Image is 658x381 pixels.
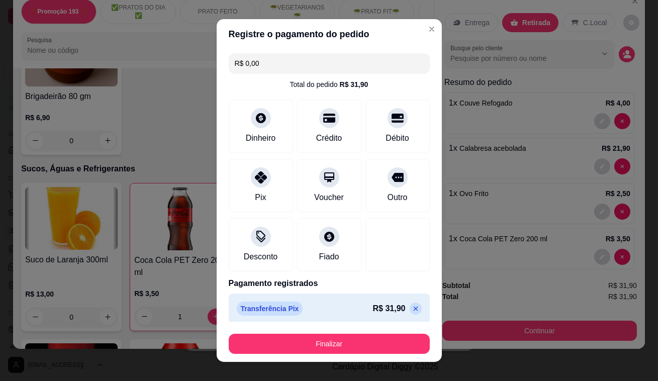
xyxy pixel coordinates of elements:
header: Registre o pagamento do pedido [217,19,442,49]
p: R$ 31,90 [373,303,406,315]
button: Close [424,21,440,37]
input: Ex.: hambúrguer de cordeiro [235,53,424,73]
p: Pagamento registrados [229,277,430,290]
div: Dinheiro [246,132,276,144]
div: Fiado [319,251,339,263]
div: Voucher [314,192,344,204]
div: R$ 31,90 [340,79,368,89]
div: Desconto [244,251,278,263]
div: Total do pedido [290,79,368,89]
button: Finalizar [229,334,430,354]
p: Transferência Pix [237,302,303,316]
div: Crédito [316,132,342,144]
div: Pix [255,192,266,204]
div: Outro [387,192,407,204]
div: Débito [386,132,409,144]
